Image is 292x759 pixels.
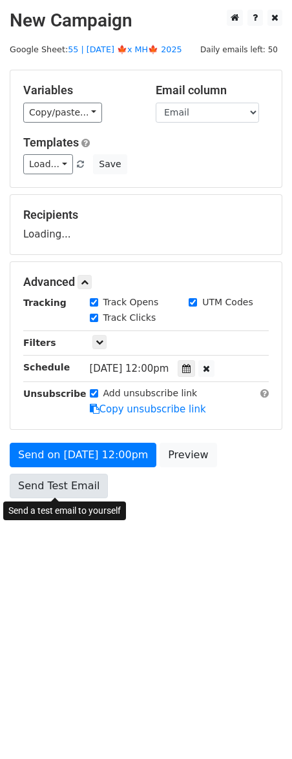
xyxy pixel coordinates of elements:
[23,136,79,149] a: Templates
[23,83,136,97] h5: Variables
[23,389,87,399] strong: Unsubscribe
[23,275,269,289] h5: Advanced
[90,363,169,374] span: [DATE] 12:00pm
[103,296,159,309] label: Track Opens
[156,83,269,97] h5: Email column
[23,154,73,174] a: Load...
[196,43,282,57] span: Daily emails left: 50
[68,45,182,54] a: 55 | [DATE] 🍁x MH🍁 2025
[23,103,102,123] a: Copy/paste...
[227,697,292,759] iframe: Chat Widget
[93,154,127,174] button: Save
[196,45,282,54] a: Daily emails left: 50
[23,362,70,372] strong: Schedule
[10,474,108,498] a: Send Test Email
[103,311,156,325] label: Track Clicks
[23,298,67,308] strong: Tracking
[23,208,269,222] h5: Recipients
[90,403,206,415] a: Copy unsubscribe link
[10,443,156,467] a: Send on [DATE] 12:00pm
[10,45,182,54] small: Google Sheet:
[3,501,126,520] div: Send a test email to yourself
[202,296,253,309] label: UTM Codes
[10,10,282,32] h2: New Campaign
[23,338,56,348] strong: Filters
[160,443,216,467] a: Preview
[23,208,269,241] div: Loading...
[103,387,198,400] label: Add unsubscribe link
